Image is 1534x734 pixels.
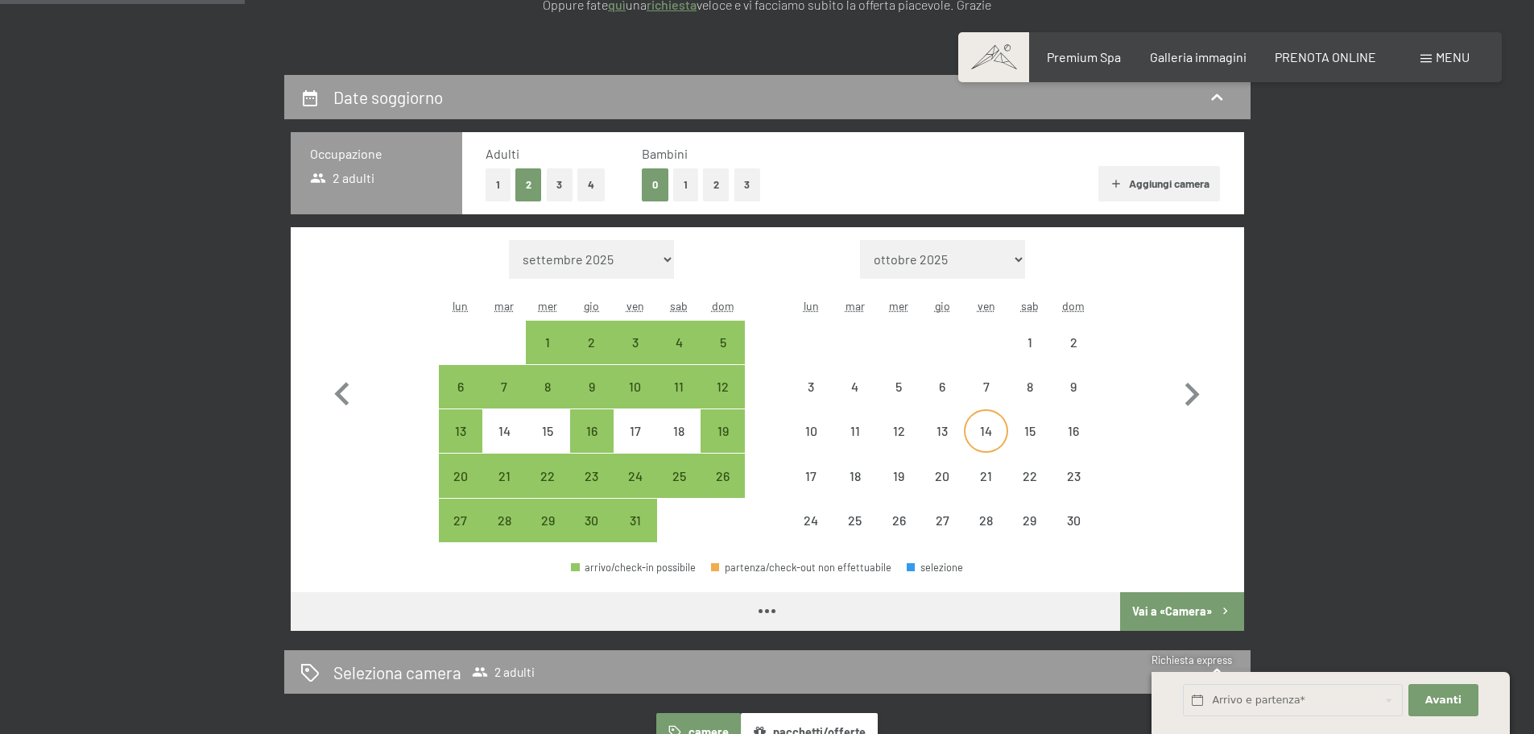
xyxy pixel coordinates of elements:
div: 15 [527,425,568,465]
div: 24 [615,470,655,510]
span: Adulti [486,146,519,161]
span: 2 adulti [310,169,375,187]
div: arrivo/check-in possibile [570,321,614,364]
span: Bambini [642,146,688,161]
div: arrivo/check-in non effettuabile [964,499,1007,542]
div: 8 [1010,380,1050,421]
div: 17 [615,425,655,465]
div: 3 [791,380,831,421]
button: 4 [577,168,605,201]
div: arrivo/check-in non effettuabile [789,365,833,408]
div: Mon Nov 24 2025 [789,499,833,542]
div: Tue Nov 04 2025 [833,365,877,408]
div: arrivo/check-in non effettuabile [833,454,877,497]
div: 19 [702,425,742,465]
div: arrivo/check-in non effettuabile [1008,454,1052,497]
div: 5 [879,380,919,421]
div: arrivo/check-in non effettuabile [877,365,920,408]
div: 12 [879,425,919,465]
div: Sun Oct 12 2025 [701,365,744,408]
div: Thu Oct 30 2025 [570,499,614,542]
div: 21 [484,470,524,510]
div: 2 [572,336,612,376]
div: Sun Nov 23 2025 [1052,454,1095,497]
div: Sat Oct 11 2025 [657,365,701,408]
div: Fri Nov 14 2025 [964,409,1007,453]
div: arrivo/check-in non effettuabile [833,409,877,453]
div: arrivo/check-in possibile [701,365,744,408]
div: 26 [879,514,919,554]
div: Fri Oct 31 2025 [614,499,657,542]
div: arrivo/check-in non effettuabile [920,499,964,542]
div: 30 [572,514,612,554]
div: Tue Nov 25 2025 [833,499,877,542]
div: Fri Nov 07 2025 [964,365,1007,408]
div: arrivo/check-in non effettuabile [877,409,920,453]
div: Wed Nov 19 2025 [877,454,920,497]
abbr: domenica [1062,299,1085,313]
div: 28 [965,514,1006,554]
div: 25 [659,470,699,510]
abbr: venerdì [626,299,644,313]
div: arrivo/check-in possibile [657,321,701,364]
div: Wed Nov 26 2025 [877,499,920,542]
div: arrivo/check-in non effettuabile [1008,409,1052,453]
div: arrivo/check-in possibile [570,365,614,408]
div: arrivo/check-in possibile [439,454,482,497]
div: 2 [1053,336,1094,376]
div: Tue Oct 07 2025 [482,365,526,408]
a: Premium Spa [1047,49,1121,64]
div: Sun Nov 09 2025 [1052,365,1095,408]
div: 24 [791,514,831,554]
div: Wed Oct 22 2025 [526,454,569,497]
div: arrivo/check-in possibile [570,409,614,453]
div: arrivo/check-in non effettuabile [614,409,657,453]
div: Fri Oct 03 2025 [614,321,657,364]
div: 11 [659,380,699,421]
div: arrivo/check-in possibile [526,365,569,408]
button: 3 [547,168,573,201]
div: 27 [922,514,962,554]
div: 20 [922,470,962,510]
div: arrivo/check-in non effettuabile [964,454,1007,497]
div: Thu Oct 09 2025 [570,365,614,408]
div: 17 [791,470,831,510]
div: arrivo/check-in possibile [482,365,526,408]
div: arrivo/check-in non effettuabile [920,409,964,453]
div: Tue Nov 11 2025 [833,409,877,453]
div: Sat Nov 29 2025 [1008,499,1052,542]
div: Thu Nov 13 2025 [920,409,964,453]
abbr: giovedì [584,299,599,313]
div: Thu Oct 16 2025 [570,409,614,453]
div: Thu Oct 02 2025 [570,321,614,364]
div: arrivo/check-in non effettuabile [920,454,964,497]
div: arrivo/check-in non effettuabile [964,365,1007,408]
span: Avanti [1425,693,1462,707]
div: arrivo/check-in possibile [526,321,569,364]
div: 29 [527,514,568,554]
div: 25 [835,514,875,554]
span: 2 adulti [472,664,535,680]
div: arrivo/check-in possibile [526,499,569,542]
abbr: venerdì [978,299,995,313]
div: arrivo/check-in non effettuabile [877,454,920,497]
button: 3 [734,168,761,201]
button: 1 [486,168,511,201]
h2: Date soggiorno [333,87,443,107]
h2: Seleziona camera [333,661,461,684]
div: 14 [965,425,1006,465]
div: Tue Oct 28 2025 [482,499,526,542]
div: 13 [922,425,962,465]
abbr: martedì [846,299,865,313]
div: Sun Nov 02 2025 [1052,321,1095,364]
button: Aggiungi camera [1098,166,1220,201]
div: Sun Nov 30 2025 [1052,499,1095,542]
div: 16 [1053,425,1094,465]
div: Sat Nov 08 2025 [1008,365,1052,408]
div: 8 [527,380,568,421]
div: arrivo/check-in non effettuabile [526,409,569,453]
div: Sun Oct 26 2025 [701,454,744,497]
div: Tue Oct 14 2025 [482,409,526,453]
div: 27 [440,514,481,554]
div: Wed Nov 05 2025 [877,365,920,408]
